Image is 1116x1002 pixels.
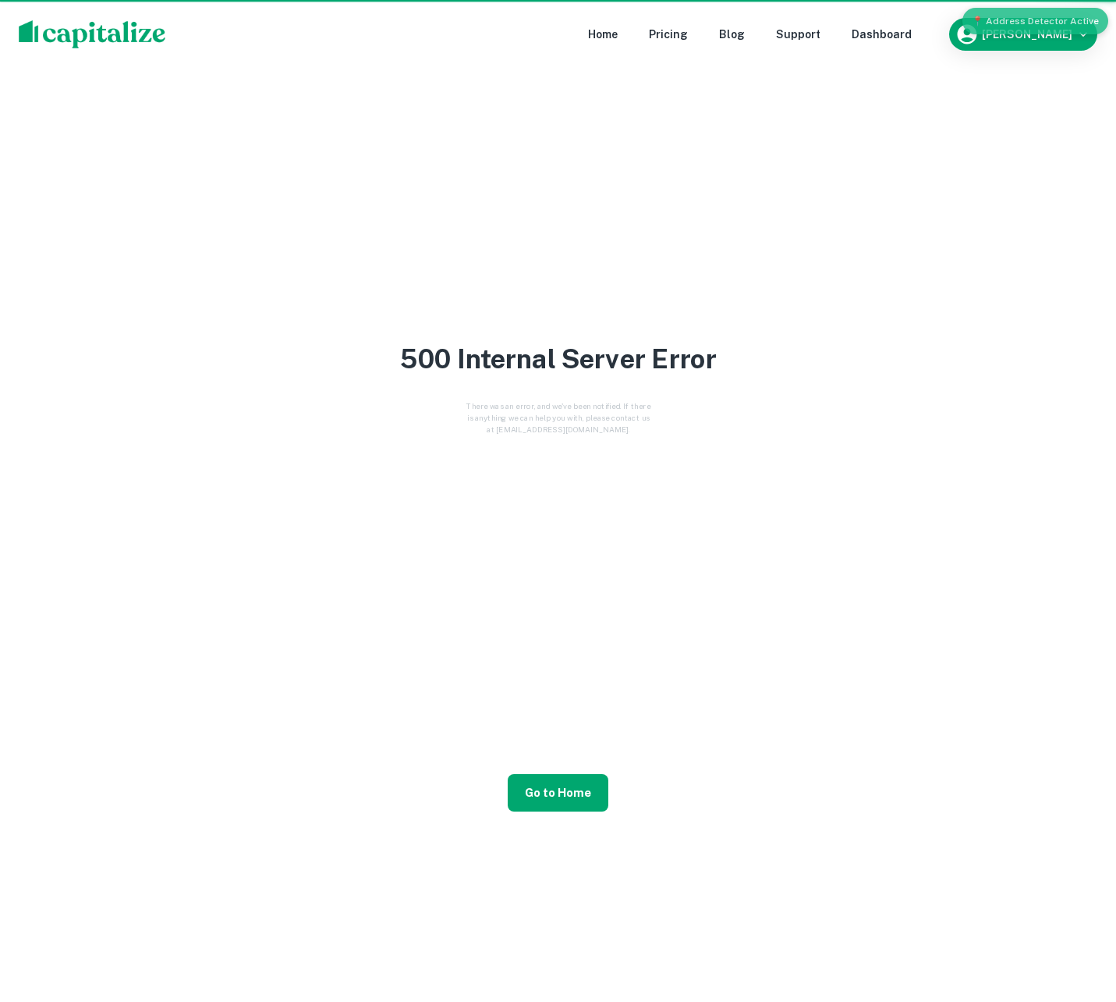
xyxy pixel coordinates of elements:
[962,8,1108,34] div: 📍 Address Detector Active
[649,26,688,43] a: Pricing
[949,18,1097,51] button: [PERSON_NAME]
[1038,827,1116,902] iframe: Chat Widget
[982,29,1072,40] h6: [PERSON_NAME]
[776,26,820,43] a: Support
[462,401,653,435] p: There was an error, and we've been notified. If there is anything we can help you with, please co...
[588,26,618,43] a: Home
[719,26,745,43] a: Blog
[852,26,912,43] a: Dashboard
[19,20,166,48] img: capitalize-logo.png
[508,774,608,812] a: Go to Home
[391,339,725,378] p: 500 Internal Server Error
